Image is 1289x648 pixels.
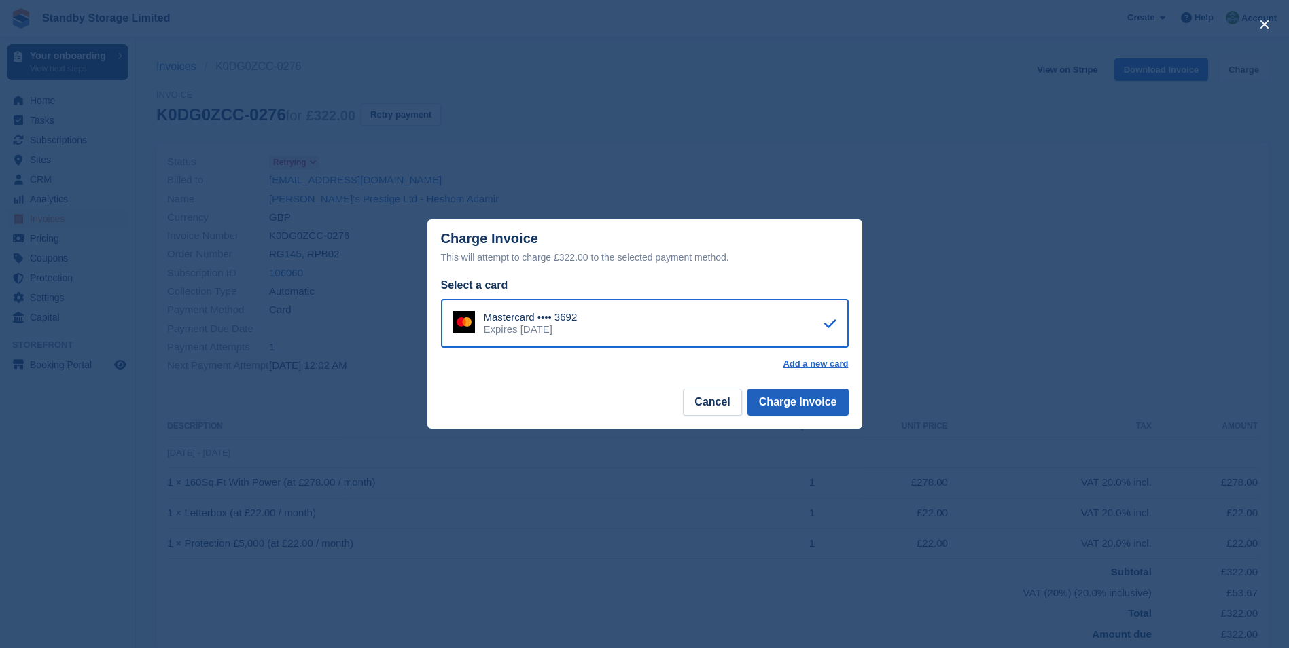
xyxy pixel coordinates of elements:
button: Cancel [683,389,741,416]
div: Mastercard •••• 3692 [484,311,578,323]
a: Add a new card [783,359,848,370]
button: close [1254,14,1275,35]
div: Select a card [441,277,849,293]
div: This will attempt to charge £322.00 to the selected payment method. [441,249,849,266]
button: Charge Invoice [747,389,849,416]
div: Charge Invoice [441,231,849,266]
div: Expires [DATE] [484,323,578,336]
img: Mastercard Logo [453,311,475,333]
